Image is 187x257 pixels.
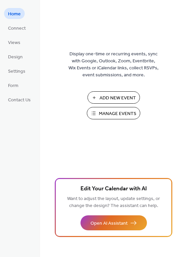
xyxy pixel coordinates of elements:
span: Display one-time or recurring events, sync with Google, Outlook, Zoom, Eventbrite, Wix Events or ... [68,51,159,79]
a: Settings [4,65,29,76]
span: Views [8,39,20,46]
span: Manage Events [99,110,136,117]
a: Contact Us [4,94,35,105]
a: Design [4,51,27,62]
span: Home [8,11,21,18]
span: Settings [8,68,25,75]
a: Form [4,80,22,91]
button: Open AI Assistant [80,215,147,230]
span: Open AI Assistant [90,220,128,227]
span: Add New Event [100,95,136,102]
span: Design [8,54,23,61]
button: Add New Event [87,91,140,104]
span: Connect [8,25,26,32]
a: Home [4,8,25,19]
span: Want to adjust the layout, update settings, or change the design? The assistant can help. [67,194,160,210]
span: Edit Your Calendar with AI [80,184,147,194]
button: Manage Events [87,107,140,119]
span: Form [8,82,18,89]
span: Contact Us [8,97,31,104]
a: Connect [4,22,30,33]
a: Views [4,37,24,48]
